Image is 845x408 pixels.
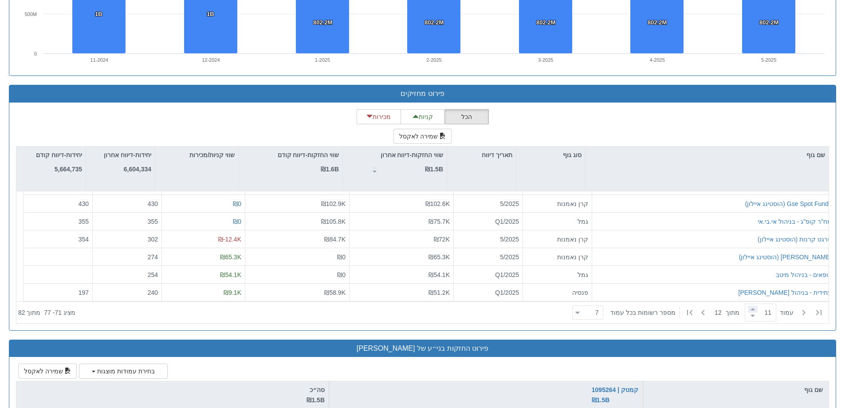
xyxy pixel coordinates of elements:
[527,270,588,279] div: גמל
[758,217,832,226] button: מח"ר קופ"ג - בניהול אי.בי.אי
[27,217,89,226] div: 355
[592,385,638,405] div: קמטק | 1095264
[527,234,588,243] div: קרן נאמנות
[761,57,776,63] text: 5-2025
[34,51,37,56] text: 0
[444,109,489,124] button: הכל
[586,147,829,163] div: שם גוף
[428,218,450,225] span: ₪75.7K
[95,11,102,17] tspan: 1B
[224,289,241,296] span: ₪9.1K
[569,303,827,322] div: ‏ מתוך
[307,396,325,404] span: ₪1.5B
[457,217,519,226] div: Q1/2025
[155,147,238,163] div: שווי קניות/מכירות
[610,308,676,317] span: ‏מספר רשומות בכל עמוד
[36,150,82,160] p: יחידות-דיווח קודם
[79,364,168,379] button: בחירת עמודות מוצגות
[592,396,610,404] span: ₪1.5B
[538,57,553,63] text: 3-2025
[527,252,588,261] div: קרן נאמנות
[447,147,516,163] div: תאריך דיווח
[18,364,77,379] button: שמירה לאקסל
[27,234,89,243] div: 354
[233,200,241,207] span: ₪0
[776,270,832,279] button: רופאים - בניהול מיטב
[434,235,450,242] span: ₪72K
[315,57,330,63] text: 1-2025
[739,252,832,261] button: [PERSON_NAME] (הוסטינג איילון)
[527,288,588,297] div: פנסיה
[527,199,588,208] div: קרן נאמנות
[202,57,220,63] text: 12-2024
[516,147,585,163] div: סוג גוף
[425,166,443,173] strong: ₪1.5B
[457,270,519,279] div: Q1/2025
[428,271,450,278] span: ₪54.1K
[220,271,241,278] span: ₪54.1K
[428,289,450,296] span: ₪51.2K
[650,57,665,63] text: 4-2025
[24,12,37,17] text: 500M
[457,199,519,208] div: 5/2025
[381,150,443,160] p: שווי החזקות-דיווח אחרון
[321,200,346,207] span: ₪102.9K
[96,199,158,208] div: 430
[233,218,241,225] span: ₪0
[457,288,519,297] div: Q1/2025
[278,150,339,160] p: שווי החזקות-דיווח קודם
[324,289,346,296] span: ₪58.9K
[207,11,214,17] tspan: 1B
[218,235,241,242] span: ₪-12.4K
[220,253,241,260] span: ₪65.3K
[648,19,667,26] tspan: 802.2M
[739,288,832,297] button: עתידית - בניהול [PERSON_NAME]
[357,109,401,124] button: מכירות
[426,57,441,63] text: 2-2025
[457,234,519,243] div: 5/2025
[96,288,158,297] div: 240
[16,345,829,353] h3: פירוט החזקות בני״ע של [PERSON_NAME]
[527,217,588,226] div: גמל
[715,308,726,317] span: 12
[393,129,452,144] button: שמירה לאקסל
[457,252,519,261] div: 5/2025
[758,234,832,243] button: טרגט קרנות (הוסטינג איילון)
[96,234,158,243] div: 302
[780,308,794,317] span: ‏עמוד
[424,19,444,26] tspan: 802.2M
[313,19,332,26] tspan: 802.2M
[18,303,75,322] div: ‏מציג 71 - 77 ‏ מתוך 82
[96,252,158,261] div: 274
[124,166,151,173] strong: 6,604,334
[745,199,832,208] button: Gse Spot Funds (הוסטינג איילון)
[401,109,445,124] button: קניות
[96,217,158,226] div: 355
[321,218,346,225] span: ₪105.8K
[96,270,158,279] div: 254
[536,19,555,26] tspan: 802.2M
[428,253,450,260] span: ₪65.3K
[27,199,89,208] div: 430
[644,381,829,398] div: שם גוף
[90,57,108,63] text: 11-2024
[337,271,346,278] span: ₪0
[27,288,89,297] div: 197
[20,385,325,405] div: סה״כ
[337,253,346,260] span: ₪0
[425,200,450,207] span: ₪102.6K
[55,166,82,173] strong: 5,664,735
[16,90,829,98] h3: פירוט מחזיקים
[104,150,151,160] p: יחידות-דיווח אחרון
[321,166,339,173] strong: ₪1.6B
[759,19,778,26] tspan: 802.2M
[592,385,638,405] button: קמטק | 1095264 ₪1.5B
[324,235,346,242] span: ₪84.7K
